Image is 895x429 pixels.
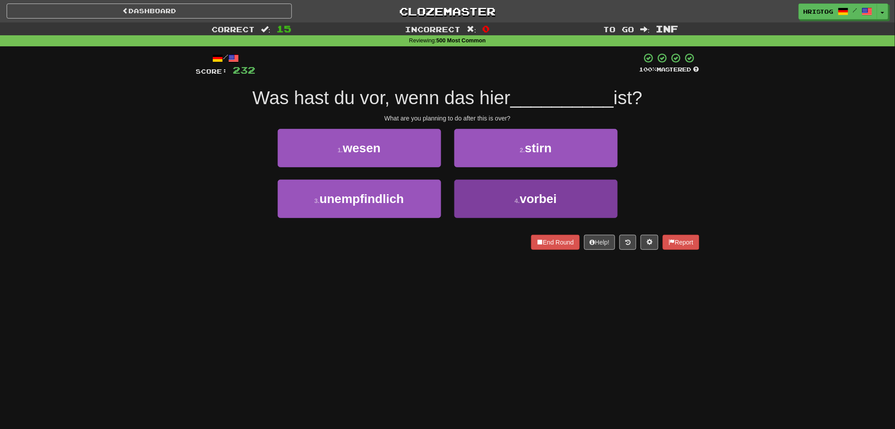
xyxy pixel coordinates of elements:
span: Was hast du vor, wenn das hier [253,87,510,108]
div: / [196,53,256,64]
span: : [467,26,476,33]
a: Dashboard [7,4,292,19]
span: : [261,26,271,33]
button: End Round [531,235,580,250]
span: wesen [343,141,381,155]
span: HristoG [804,8,834,15]
strong: 500 Most Common [436,38,486,44]
button: 1.wesen [278,129,441,167]
span: Inf [656,23,679,34]
span: : [640,26,650,33]
button: Round history (alt+y) [619,235,636,250]
button: 3.unempfindlich [278,180,441,218]
span: unempfindlich [320,192,404,206]
a: HristoG / [799,4,877,19]
div: What are you planning to do after this is over? [196,114,699,123]
span: 0 [483,23,490,34]
small: 4 . [515,197,520,204]
span: __________ [510,87,614,108]
small: 3 . [314,197,320,204]
span: / [853,7,857,13]
span: 15 [277,23,292,34]
button: 4.vorbei [454,180,618,218]
button: Help! [584,235,616,250]
span: Correct [211,25,255,34]
button: 2.stirn [454,129,618,167]
button: Report [663,235,699,250]
div: Mastered [639,66,699,74]
small: 2 . [520,147,525,154]
span: 232 [233,64,256,75]
span: ist? [614,87,642,108]
span: vorbei [520,192,557,206]
small: 1 . [338,147,343,154]
span: 100 % [639,66,657,73]
span: stirn [525,141,552,155]
a: Clozemaster [305,4,590,19]
span: Score: [196,68,228,75]
span: To go [603,25,634,34]
span: Incorrect [405,25,461,34]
